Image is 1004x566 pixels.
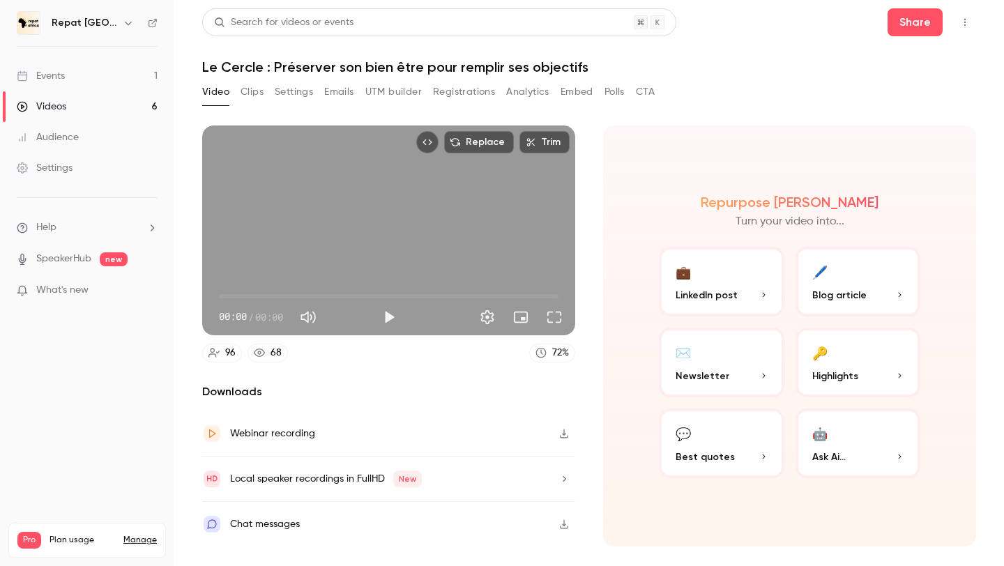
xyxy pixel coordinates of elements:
[324,81,353,103] button: Emails
[416,131,439,153] button: Embed video
[230,471,422,487] div: Local speaker recordings in FullHD
[393,471,422,487] span: New
[230,425,315,442] div: Webinar recording
[225,346,236,360] div: 96
[529,344,575,362] a: 72%
[552,346,569,360] div: 72 %
[473,303,501,331] button: Settings
[888,8,943,36] button: Share
[812,369,858,383] span: Highlights
[219,309,283,324] div: 00:00
[230,516,300,533] div: Chat messages
[365,81,422,103] button: UTM builder
[123,535,157,546] a: Manage
[659,247,784,316] button: 💼LinkedIn post
[676,261,691,282] div: 💼
[271,346,282,360] div: 68
[375,303,403,331] button: Play
[561,81,593,103] button: Embed
[540,303,568,331] button: Full screen
[812,288,867,303] span: Blog article
[202,344,242,362] a: 96
[736,213,844,230] p: Turn your video into...
[17,130,79,144] div: Audience
[36,220,56,235] span: Help
[676,450,735,464] span: Best quotes
[248,309,254,324] span: /
[604,81,625,103] button: Polls
[52,16,117,30] h6: Repat [GEOGRAPHIC_DATA]
[275,81,313,103] button: Settings
[17,100,66,114] div: Videos
[812,450,846,464] span: Ask Ai...
[255,309,283,324] span: 00:00
[954,11,976,33] button: Top Bar Actions
[796,247,921,316] button: 🖊️Blog article
[294,303,322,331] button: Mute
[17,161,73,175] div: Settings
[36,283,89,298] span: What's new
[214,15,353,30] div: Search for videos or events
[433,81,495,103] button: Registrations
[812,422,828,444] div: 🤖
[50,535,115,546] span: Plan usage
[519,131,570,153] button: Trim
[659,328,784,397] button: ✉️Newsletter
[202,81,229,103] button: Video
[676,422,691,444] div: 💬
[444,131,514,153] button: Replace
[36,252,91,266] a: SpeakerHub
[506,81,549,103] button: Analytics
[202,59,976,75] h1: Le Cercle : Préserver son bien être pour remplir ses objectifs
[507,303,535,331] button: Turn on miniplayer
[202,383,575,400] h2: Downloads
[17,532,41,549] span: Pro
[812,342,828,363] div: 🔑
[636,81,655,103] button: CTA
[17,69,65,83] div: Events
[100,252,128,266] span: new
[219,309,247,324] span: 00:00
[676,342,691,363] div: ✉️
[676,369,729,383] span: Newsletter
[701,194,878,211] h2: Repurpose [PERSON_NAME]
[17,12,40,34] img: Repat Africa
[659,408,784,478] button: 💬Best quotes
[248,344,288,362] a: 68
[812,261,828,282] div: 🖊️
[796,328,921,397] button: 🔑Highlights
[241,81,264,103] button: Clips
[676,288,738,303] span: LinkedIn post
[796,408,921,478] button: 🤖Ask Ai...
[17,220,158,235] li: help-dropdown-opener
